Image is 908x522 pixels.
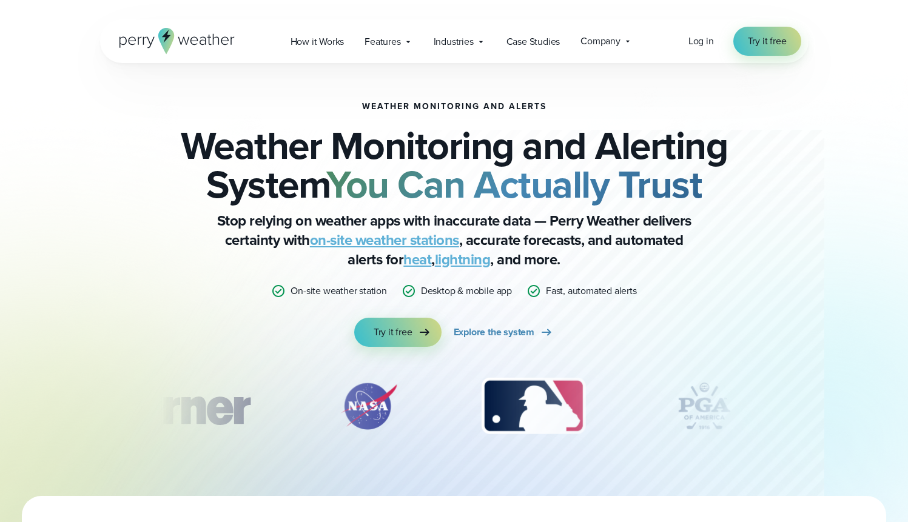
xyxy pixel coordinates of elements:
a: How it Works [280,29,355,54]
p: On-site weather station [291,284,386,298]
a: on-site weather stations [310,229,459,251]
div: slideshow [161,376,748,443]
span: How it Works [291,35,345,49]
span: Industries [434,35,474,49]
p: Stop relying on weather apps with inaccurate data — Perry Weather delivers certainty with , accur... [212,211,697,269]
a: Case Studies [496,29,571,54]
a: lightning [435,249,491,270]
div: 1 of 12 [95,376,267,437]
h2: Weather Monitoring and Alerting System [161,126,748,204]
a: Explore the system [454,318,554,347]
a: Try it free [733,27,801,56]
div: 3 of 12 [469,376,597,437]
h1: Weather Monitoring and Alerts [362,102,546,112]
a: Log in [688,34,714,49]
span: Company [580,34,620,49]
a: heat [403,249,431,270]
a: Try it free [354,318,442,347]
span: Features [365,35,400,49]
strong: You Can Actually Trust [326,156,702,213]
span: Try it free [374,325,412,340]
div: 4 of 12 [656,376,753,437]
div: 2 of 12 [326,376,411,437]
img: Turner-Construction_1.svg [95,376,267,437]
img: NASA.svg [326,376,411,437]
img: MLB.svg [469,376,597,437]
img: PGA.svg [656,376,753,437]
p: Fast, automated alerts [546,284,637,298]
span: Explore the system [454,325,534,340]
p: Desktop & mobile app [421,284,512,298]
span: Try it free [748,34,787,49]
span: Case Studies [506,35,560,49]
